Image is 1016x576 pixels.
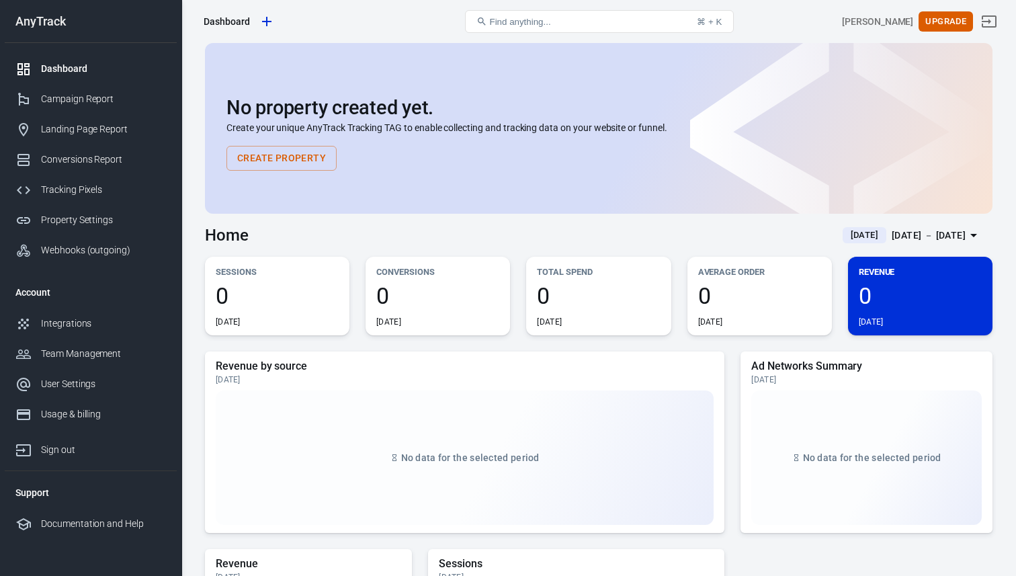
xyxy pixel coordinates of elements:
[216,265,339,279] p: Sessions
[537,265,660,279] p: Total Spend
[5,429,177,465] a: Sign out
[41,243,166,257] div: Webhooks (outgoing)
[401,452,540,463] span: No data for the selected period
[892,227,966,244] div: [DATE] － [DATE]
[226,146,337,171] button: Create Property
[697,17,722,27] div: ⌘ + K
[5,15,177,28] div: AnyTrack
[5,339,177,369] a: Team Management
[845,229,884,242] span: [DATE]
[973,5,1005,38] a: Sign out
[803,452,941,463] span: No data for the selected period
[41,213,166,227] div: Property Settings
[859,284,982,307] span: 0
[5,235,177,265] a: Webhooks (outgoing)
[537,284,660,307] span: 0
[751,374,982,385] div: [DATE]
[919,11,973,32] button: Upgrade
[439,557,714,571] h5: Sessions
[859,265,982,279] p: Revenue
[5,84,177,114] a: Campaign Report
[842,15,913,29] div: Account id: ng8gvdQU
[5,369,177,399] a: User Settings
[698,284,821,307] span: 0
[41,183,166,197] div: Tracking Pixels
[41,407,166,421] div: Usage & billing
[216,557,401,571] h5: Revenue
[216,360,714,373] h5: Revenue by source
[41,317,166,331] div: Integrations
[751,360,982,373] h5: Ad Networks Summary
[5,175,177,205] a: Tracking Pixels
[205,226,249,245] h3: Home
[832,224,992,247] button: [DATE][DATE] － [DATE]
[376,265,499,279] p: Conversions
[490,17,551,27] span: Find anything...
[216,284,339,307] span: 0
[255,10,278,33] a: Create new property
[226,121,971,135] p: Create your unique AnyTrack Tracking TAG to enable collecting and tracking data on your website o...
[5,114,177,145] a: Landing Page Report
[41,347,166,361] div: Team Management
[5,308,177,339] a: Integrations
[41,92,166,106] div: Campaign Report
[41,62,166,76] div: Dashboard
[376,284,499,307] span: 0
[5,54,177,84] a: Dashboard
[859,317,884,327] div: [DATE]
[5,477,177,509] li: Support
[41,517,166,531] div: Documentation and Help
[204,15,250,28] div: Dashboard
[5,205,177,235] a: Property Settings
[41,443,166,457] div: Sign out
[226,97,971,118] h2: No property created yet.
[465,10,734,33] button: Find anything...⌘ + K
[216,374,714,385] div: [DATE]
[41,153,166,167] div: Conversions Report
[41,377,166,391] div: User Settings
[698,265,821,279] p: Average Order
[5,276,177,308] li: Account
[41,122,166,136] div: Landing Page Report
[5,399,177,429] a: Usage & billing
[5,145,177,175] a: Conversions Report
